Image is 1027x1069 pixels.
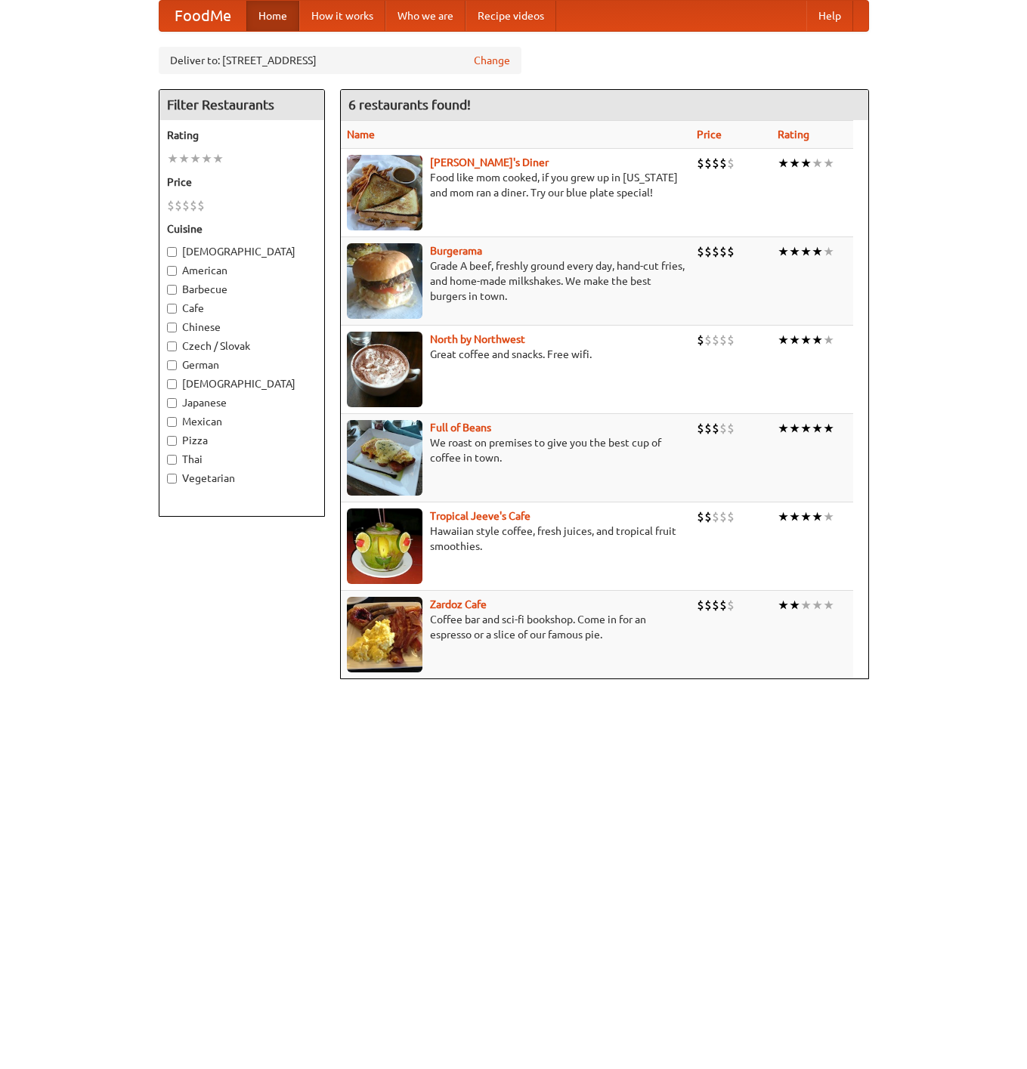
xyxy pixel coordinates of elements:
[823,508,834,525] li: ★
[167,221,317,236] h5: Cuisine
[167,452,317,467] label: Thai
[430,510,531,522] a: Tropical Jeeve's Cafe
[167,128,317,143] h5: Rating
[430,422,491,434] a: Full of Beans
[697,332,704,348] li: $
[704,508,712,525] li: $
[159,1,246,31] a: FoodMe
[712,597,719,613] li: $
[167,282,317,297] label: Barbecue
[347,435,685,465] p: We roast on premises to give you the best cup of coffee in town.
[347,420,422,496] img: beans.jpg
[212,150,224,167] li: ★
[697,155,704,171] li: $
[719,332,727,348] li: $
[800,155,812,171] li: ★
[167,379,177,389] input: [DEMOGRAPHIC_DATA]
[167,341,177,351] input: Czech / Slovak
[704,597,712,613] li: $
[704,332,712,348] li: $
[167,244,317,259] label: [DEMOGRAPHIC_DATA]
[823,332,834,348] li: ★
[719,597,727,613] li: $
[806,1,853,31] a: Help
[823,243,834,260] li: ★
[347,524,685,554] p: Hawaiian style coffee, fresh juices, and tropical fruit smoothies.
[167,398,177,408] input: Japanese
[789,155,800,171] li: ★
[348,97,471,112] ng-pluralize: 6 restaurants found!
[175,197,182,214] li: $
[823,155,834,171] li: ★
[727,155,735,171] li: $
[712,508,719,525] li: $
[190,197,197,214] li: $
[704,420,712,437] li: $
[800,597,812,613] li: ★
[178,150,190,167] li: ★
[789,420,800,437] li: ★
[778,155,789,171] li: ★
[190,150,201,167] li: ★
[778,420,789,437] li: ★
[789,508,800,525] li: ★
[167,338,317,354] label: Czech / Slovak
[778,508,789,525] li: ★
[167,150,178,167] li: ★
[167,247,177,257] input: [DEMOGRAPHIC_DATA]
[159,47,521,74] div: Deliver to: [STREET_ADDRESS]
[778,128,809,141] a: Rating
[800,508,812,525] li: ★
[823,420,834,437] li: ★
[823,597,834,613] li: ★
[812,155,823,171] li: ★
[167,323,177,332] input: Chinese
[800,420,812,437] li: ★
[800,332,812,348] li: ★
[347,347,685,362] p: Great coffee and snacks. Free wifi.
[167,197,175,214] li: $
[712,420,719,437] li: $
[347,128,375,141] a: Name
[347,243,422,319] img: burgerama.jpg
[719,155,727,171] li: $
[778,332,789,348] li: ★
[430,598,487,610] b: Zardoz Cafe
[167,414,317,429] label: Mexican
[347,597,422,672] img: zardoz.jpg
[719,420,727,437] li: $
[697,597,704,613] li: $
[719,243,727,260] li: $
[167,455,177,465] input: Thai
[727,332,735,348] li: $
[712,332,719,348] li: $
[812,508,823,525] li: ★
[167,417,177,427] input: Mexican
[347,332,422,407] img: north.jpg
[474,53,510,68] a: Change
[430,333,525,345] a: North by Northwest
[167,395,317,410] label: Japanese
[167,285,177,295] input: Barbecue
[167,301,317,316] label: Cafe
[712,155,719,171] li: $
[246,1,299,31] a: Home
[789,597,800,613] li: ★
[167,471,317,486] label: Vegetarian
[812,597,823,613] li: ★
[727,243,735,260] li: $
[697,508,704,525] li: $
[167,175,317,190] h5: Price
[727,508,735,525] li: $
[778,597,789,613] li: ★
[347,170,685,200] p: Food like mom cooked, if you grew up in [US_STATE] and mom ran a diner. Try our blue plate special!
[466,1,556,31] a: Recipe videos
[697,128,722,141] a: Price
[167,263,317,278] label: American
[778,243,789,260] li: ★
[430,245,482,257] a: Burgerama
[430,156,549,168] a: [PERSON_NAME]'s Diner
